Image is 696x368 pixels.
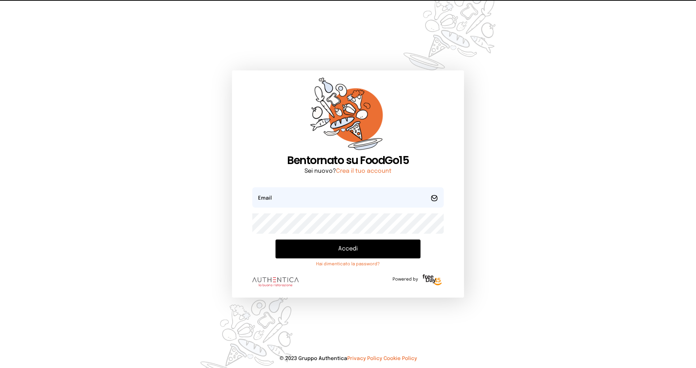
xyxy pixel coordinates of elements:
[421,273,444,287] img: logo-freeday.3e08031.png
[12,355,684,362] p: © 2023 Gruppo Authentica
[310,78,386,154] img: sticker-orange.65babaf.png
[393,277,418,282] span: Powered by
[336,168,391,174] a: Crea il tuo account
[275,240,420,258] button: Accedi
[275,261,420,267] a: Hai dimenticato la password?
[252,277,299,287] img: logo.8f33a47.png
[384,356,417,361] a: Cookie Policy
[252,167,444,176] p: Sei nuovo?
[347,356,382,361] a: Privacy Policy
[252,154,444,167] h1: Bentornato su FoodGo15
